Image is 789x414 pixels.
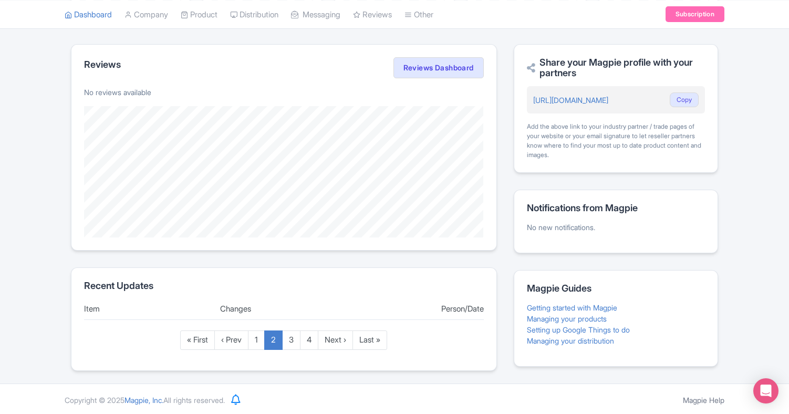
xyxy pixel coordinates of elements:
[84,87,484,98] p: No reviews available
[393,57,484,78] a: Reviews Dashboard
[264,330,283,350] a: 2
[300,330,318,350] a: 4
[683,396,724,405] a: Magpie Help
[84,303,212,315] div: Item
[220,303,348,315] div: Changes
[753,378,778,403] div: Open Intercom Messenger
[352,330,387,350] a: Last »
[84,59,121,70] h2: Reviews
[84,281,484,291] h2: Recent Updates
[527,283,705,294] h2: Magpie Guides
[124,396,163,405] span: Magpie, Inc.
[527,203,705,213] h2: Notifications from Magpie
[58,395,231,406] div: Copyright © 2025 All rights reserved.
[527,122,705,160] div: Add the above link to your industry partner / trade pages of your website or your email signature...
[666,6,724,22] a: Subscription
[282,330,300,350] a: 3
[527,303,617,312] a: Getting started with Magpie
[527,325,630,334] a: Setting up Google Things to do
[214,330,248,350] a: ‹ Prev
[533,96,608,105] a: [URL][DOMAIN_NAME]
[248,330,265,350] a: 1
[180,330,215,350] a: « First
[527,314,607,323] a: Managing your products
[670,92,699,107] button: Copy
[527,336,614,345] a: Managing your distribution
[527,222,705,233] p: No new notifications.
[527,57,705,78] h2: Share your Magpie profile with your partners
[356,303,484,315] div: Person/Date
[318,330,353,350] a: Next ›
